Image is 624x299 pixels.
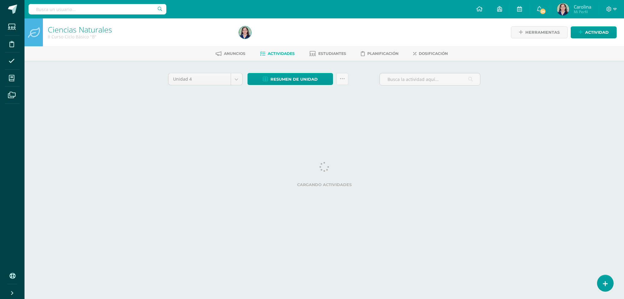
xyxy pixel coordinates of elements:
span: Unidad 4 [173,73,226,85]
a: Resumen de unidad [248,73,333,85]
div: II Curso Ciclo Básico 'B' [48,34,232,40]
span: Estudiantes [318,51,346,56]
input: Busca la actividad aquí... [380,73,480,85]
a: Actividades [260,49,295,59]
img: 0e4f86142828c9c674330d8c6b666712.png [557,3,569,15]
span: Mi Perfil [574,9,591,14]
span: Actividades [268,51,295,56]
span: Resumen de unidad [270,74,318,85]
a: Ciencias Naturales [48,24,112,35]
h1: Ciencias Naturales [48,25,232,34]
span: Actividad [585,27,609,38]
a: Estudiantes [309,49,346,59]
input: Busca un usuario... [28,4,166,14]
span: Anuncios [224,51,245,56]
span: Dosificación [419,51,448,56]
a: Dosificación [413,49,448,59]
span: Planificación [367,51,399,56]
span: Herramientas [525,27,560,38]
a: Actividad [571,26,617,38]
span: Carolina [574,4,591,10]
img: 0e4f86142828c9c674330d8c6b666712.png [239,26,251,39]
span: 34 [539,8,546,15]
label: Cargando actividades [168,182,481,187]
a: Herramientas [511,26,568,38]
a: Anuncios [216,49,245,59]
a: Planificación [361,49,399,59]
a: Unidad 4 [168,73,242,85]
